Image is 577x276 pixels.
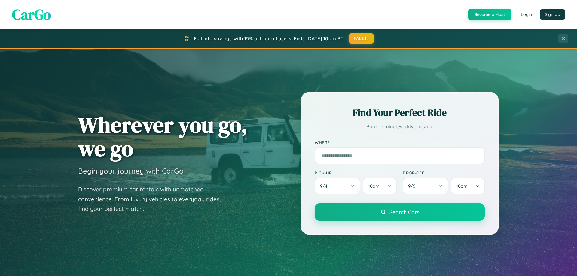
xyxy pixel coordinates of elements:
[408,183,418,189] span: 9 / 5
[315,170,397,175] label: Pick-up
[363,178,397,194] button: 10am
[315,122,485,131] p: Book in minutes, drive in style
[315,140,485,145] label: Where
[540,9,565,20] button: Sign Up
[368,183,380,189] span: 10am
[194,35,344,41] span: Fall into savings with 15% off for all users! Ends [DATE] 10am PT.
[403,170,485,175] label: Drop-off
[516,9,537,20] button: Login
[403,178,448,194] button: 9/5
[451,178,485,194] button: 10am
[315,178,360,194] button: 9/4
[315,203,485,221] button: Search Cars
[456,183,468,189] span: 10am
[468,9,511,20] button: Become a Host
[78,166,184,175] h3: Begin your journey with CarGo
[12,5,51,24] span: CarGo
[389,209,419,215] span: Search Cars
[320,183,330,189] span: 9 / 4
[78,113,248,160] h1: Wherever you go, we go
[349,33,374,44] button: FALL15
[315,106,485,119] h2: Find Your Perfect Ride
[78,184,228,214] p: Discover premium car rentals with unmatched convenience. From luxury vehicles to everyday rides, ...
